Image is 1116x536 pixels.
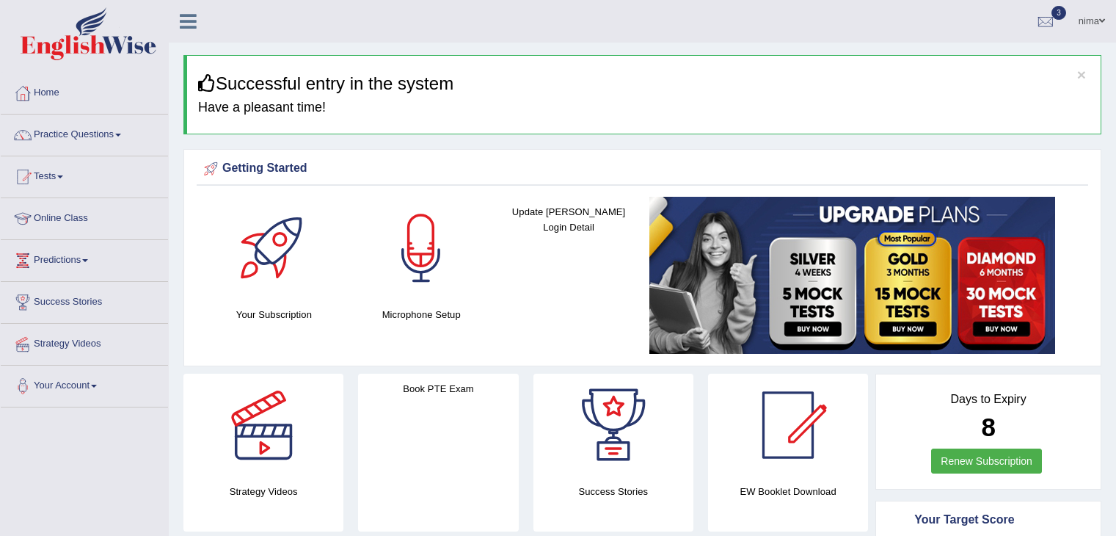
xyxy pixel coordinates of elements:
a: Home [1,73,168,109]
img: small5.jpg [649,197,1055,354]
div: Your Target Score [892,510,1084,532]
button: × [1077,67,1086,82]
h4: Update [PERSON_NAME] Login Detail [503,204,635,235]
h4: Have a pleasant time! [198,101,1090,115]
span: 3 [1051,6,1066,20]
h4: EW Booklet Download [708,484,868,499]
h4: Your Subscription [208,307,340,322]
h4: Success Stories [533,484,693,499]
a: Practice Questions [1,115,168,151]
h3: Successful entry in the system [198,74,1090,93]
h4: Strategy Videos [183,484,343,499]
a: Your Account [1,366,168,402]
a: Success Stories [1,282,168,319]
a: Tests [1,156,168,193]
a: Strategy Videos [1,324,168,361]
h4: Book PTE Exam [358,381,518,396]
a: Online Class [1,198,168,235]
div: Getting Started [200,158,1084,180]
b: 8 [981,413,995,441]
h4: Days to Expiry [892,393,1084,406]
a: Renew Subscription [931,449,1042,474]
a: Predictions [1,240,168,277]
h4: Microphone Setup [355,307,488,322]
